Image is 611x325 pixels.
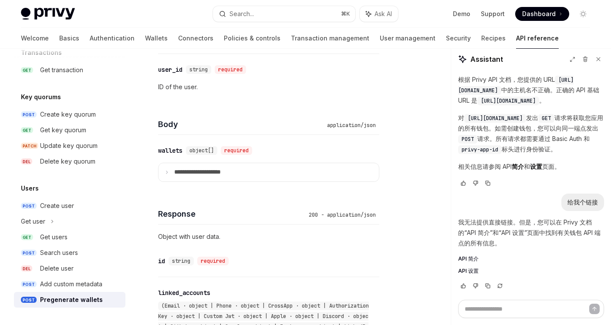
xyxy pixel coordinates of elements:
a: GETGet transaction [14,62,125,78]
p: 相关信息请参阅 API 和 页面。 [458,161,604,172]
span: DEL [21,158,32,165]
span: string [172,258,190,265]
a: Connectors [178,28,213,49]
a: POSTSearch users [14,245,125,261]
div: Get key quorum [40,125,86,135]
div: required [197,257,229,265]
a: User management [380,28,435,49]
a: PATCHUpdate key quorum [14,138,125,154]
div: 给我个链接 [567,198,598,207]
span: PATCH [21,143,38,149]
a: Transaction management [291,28,369,49]
a: POSTCreate user [14,198,125,214]
div: Pregenerate wallets [40,295,103,305]
span: DEL [21,265,32,272]
h4: Body [158,118,324,130]
a: Recipes [481,28,506,49]
h5: Users [21,183,39,194]
div: wallets [158,146,182,155]
span: Ask AI [375,10,392,18]
img: light logo [21,8,75,20]
span: API 简介 [458,255,479,262]
div: Delete user [40,263,74,274]
button: Send message [589,304,600,314]
div: application/json [324,121,379,130]
a: POSTPregenerate wallets [14,292,125,308]
h5: Key quorums [21,92,61,102]
div: Add custom metadata [40,279,102,289]
div: required [221,146,252,155]
p: 我无法提供直接链接。但是，您可以在 Privy 文档的“API 简介”和“API 设置”页面中找到有关钱包 API 端点的所有信息。 [458,217,604,248]
p: Object with user data. [158,231,379,242]
p: 对 发出 请求将获取您应用的所有钱包。如需创建钱包，您可以向同一端点发出 请求。所有请求都需要通过 Basic Auth 和 标头进行身份验证。 [458,113,604,154]
span: [URL][DOMAIN_NAME] [481,97,536,104]
div: Search... [230,9,254,19]
a: Demo [453,10,470,18]
a: API 设置 [458,268,604,275]
div: Get users [40,232,68,242]
a: API 简介 [458,255,604,262]
span: POST [21,111,37,118]
span: [URL][DOMAIN_NAME] [468,115,523,122]
span: object[] [189,147,214,154]
span: POST [21,281,37,288]
div: Get transaction [40,65,83,75]
div: Delete key quorum [40,156,95,167]
div: Search users [40,248,78,258]
span: Assistant [470,54,503,64]
h4: Response [158,208,305,220]
a: Welcome [21,28,49,49]
a: GETGet key quorum [14,122,125,138]
span: POST [21,250,37,256]
strong: 简介 [512,163,524,170]
div: Create key quorum [40,109,96,120]
span: POST [21,203,37,209]
a: Authentication [90,28,135,49]
span: GET [542,115,551,122]
div: linked_accounts [158,288,210,297]
a: Wallets [145,28,168,49]
span: Dashboard [522,10,556,18]
a: Support [481,10,505,18]
a: DELDelete user [14,261,125,276]
div: user_id [158,65,182,74]
strong: 设置 [530,163,542,170]
p: ID of the user. [158,82,379,92]
span: POST [462,136,474,143]
button: Toggle dark mode [576,7,590,21]
button: Ask AI [360,6,398,22]
span: POST [21,297,37,303]
span: string [189,66,208,73]
a: POSTCreate key quorum [14,107,125,122]
a: DELDelete key quorum [14,154,125,169]
div: Create user [40,201,74,211]
span: [URL][DOMAIN_NAME] [458,77,574,94]
span: GET [21,127,33,134]
a: POSTAdd custom metadata [14,276,125,292]
span: GET [21,234,33,241]
div: required [215,65,246,74]
span: API 设置 [458,268,479,275]
span: GET [21,67,33,74]
button: Search...⌘K [213,6,355,22]
div: 200 - application/json [305,211,379,219]
a: API reference [516,28,559,49]
p: 根据 Privy API 文档，您提供的 URL 中的主机名不正确。正确的 API 基础 URL 是 。 [458,74,604,106]
div: Get user [21,216,45,227]
a: Policies & controls [224,28,280,49]
a: Dashboard [515,7,569,21]
div: id [158,257,165,265]
a: GETGet users [14,229,125,245]
a: Basics [59,28,79,49]
a: Security [446,28,471,49]
span: privy-app-id [462,146,498,153]
span: ⌘ K [341,10,350,17]
div: Update key quorum [40,141,98,151]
